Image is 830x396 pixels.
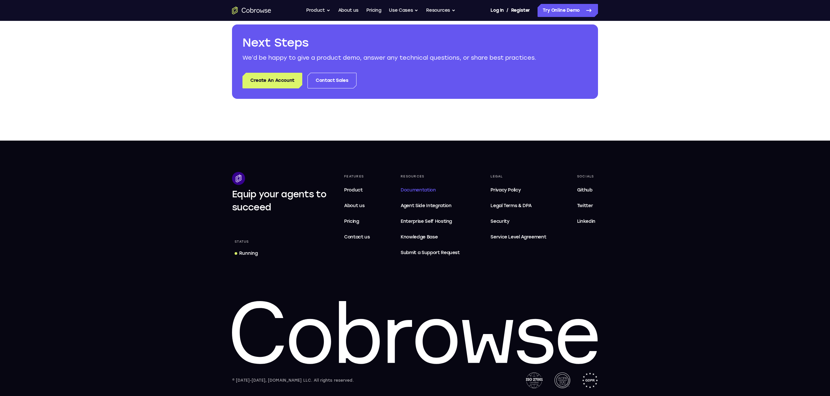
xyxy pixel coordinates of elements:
a: Linkedin [574,215,598,228]
h2: Next Steps [242,35,588,51]
button: Pen [106,199,120,213]
a: Product [341,184,373,197]
span: Contact us [344,234,370,240]
button: Annotations color [93,199,108,213]
button: Product [306,4,330,17]
span: Documentation [401,187,436,193]
button: End session [148,199,169,213]
button: Drawing tools menu [118,199,129,213]
span: Privacy Policy [490,187,521,193]
a: Try Online Demo [538,4,598,17]
span: Submit a Support Request [401,249,460,257]
img: GDPR [582,373,598,388]
a: Knowledge Base [398,231,462,244]
span: Enterprise Self Hosting [401,218,460,225]
a: Agent Side Integration [398,199,462,212]
span: Agent Side Integration [401,202,460,210]
span: Twitter [577,203,593,208]
a: Contact Sales [307,73,356,88]
span: Product [344,187,363,193]
img: ISO [526,373,543,388]
a: Enterprise Self Hosting [398,215,462,228]
p: We’d be happy to give a product demo, answer any technical questions, or share best practices. [242,53,588,62]
button: Device info [227,200,241,213]
span: Security [490,219,509,224]
a: Documentation [398,184,462,197]
span: Service Level Agreement [490,233,546,241]
a: Service Level Agreement [488,231,549,244]
a: Legal Terms & DPA [488,199,549,212]
a: Privacy Policy [488,184,549,197]
span: Linkedin [577,219,595,224]
div: Running [239,250,258,257]
button: Resources [426,4,456,17]
a: Contact us [341,231,373,244]
a: Pricing [341,215,373,228]
a: About us [338,4,358,17]
span: Equip your agents to succeed [232,189,326,213]
a: Pricing [366,4,381,17]
div: Status [232,237,252,246]
button: Laser pointer [76,199,91,213]
a: Submit a Support Request [398,246,462,259]
div: © [DATE]-[DATE], [DOMAIN_NAME] LLC. All rights reserved. [232,377,354,384]
img: AICPA SOC [555,373,570,388]
span: Pricing [344,219,359,224]
a: Register [511,4,530,17]
div: Features [341,172,373,181]
span: Knowledge Base [401,234,438,240]
a: About us [341,199,373,212]
a: Popout [214,200,227,213]
div: Legal [488,172,549,181]
a: Create An Account [242,73,302,88]
span: Legal Terms & DPA [490,203,531,208]
a: Twitter [574,199,598,212]
span: Github [577,187,592,193]
div: Resources [398,172,462,181]
a: Go to the home page [232,7,271,14]
a: Github [574,184,598,197]
button: Remote control [131,199,146,213]
span: / [506,7,508,14]
div: Socials [574,172,598,181]
span: About us [344,203,364,208]
span: 02:05 [5,203,19,209]
button: Use Cases [389,4,418,17]
a: Security [488,215,549,228]
a: Running [232,248,260,259]
a: Log In [490,4,504,17]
